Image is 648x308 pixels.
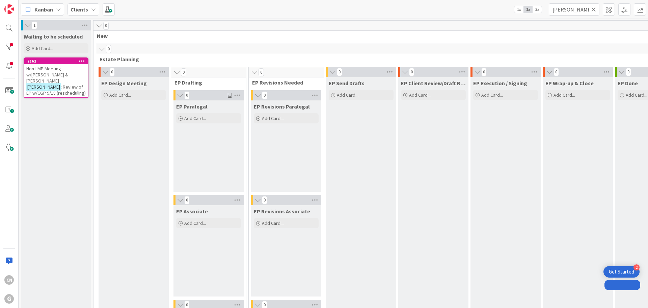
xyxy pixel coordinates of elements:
[176,208,208,215] span: EP Associate
[626,68,631,76] span: 0
[24,57,88,98] a: 2162Non-LMP Meeting w/[PERSON_NAME] & [PERSON_NAME][PERSON_NAME]: Review of EP w/CGP 9/18 (resche...
[549,3,599,16] input: Quick Filter...
[109,68,115,76] span: 0
[26,66,68,84] span: Non-LMP Meeting w/[PERSON_NAME] & [PERSON_NAME]
[473,80,527,87] span: EP Execution / Signing
[533,6,542,13] span: 3x
[24,58,88,64] div: 2162
[254,103,310,110] span: EP Revisions Paralegal
[181,68,186,76] span: 0
[24,58,88,97] div: 2162Non-LMP Meeting w/[PERSON_NAME] & [PERSON_NAME][PERSON_NAME]: Review of EP w/CGP 9/18 (resche...
[481,92,503,98] span: Add Card...
[603,266,640,278] div: Open Get Started checklist, remaining modules: 2
[106,45,111,53] span: 0
[401,80,466,87] span: EP Client Review/Draft Review Meeting
[337,68,342,76] span: 0
[4,4,14,14] img: Visit kanbanzone.com
[337,92,358,98] span: Add Card...
[103,22,109,30] span: 0
[633,264,640,270] div: 2
[553,68,559,76] span: 0
[262,220,283,226] span: Add Card...
[26,83,61,91] mark: [PERSON_NAME]
[4,294,14,304] div: G
[32,45,53,51] span: Add Card...
[4,275,14,285] div: CN
[184,115,206,121] span: Add Card...
[174,79,238,86] span: EP Drafting
[176,103,208,110] span: EP Paralegal
[514,6,523,13] span: 1x
[262,91,267,99] span: 0
[24,33,83,40] span: Waiting to be scheduled
[32,21,37,29] span: 1
[109,92,131,98] span: Add Card...
[184,220,206,226] span: Add Card...
[329,80,364,87] span: EP Send Drafts
[101,80,147,87] span: EP Design Meeting
[259,68,264,76] span: 0
[184,196,190,204] span: 0
[409,68,414,76] span: 0
[252,79,315,86] span: EP Revisions Needed
[609,268,634,275] div: Get Started
[71,6,88,13] b: Clients
[34,5,53,14] span: Kanban
[545,80,594,87] span: EP Wrap-up & Close
[26,84,86,96] span: : Review of EP w/CGP 9/18 (rescheduling)
[27,59,88,64] div: 2162
[626,92,647,98] span: Add Card...
[409,92,431,98] span: Add Card...
[553,92,575,98] span: Add Card...
[262,115,283,121] span: Add Card...
[262,196,267,204] span: 0
[481,68,487,76] span: 0
[254,208,310,215] span: EP Revisions Associate
[184,91,190,99] span: 0
[523,6,533,13] span: 2x
[618,80,638,87] span: EP Done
